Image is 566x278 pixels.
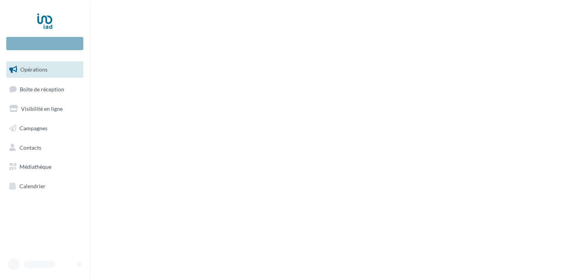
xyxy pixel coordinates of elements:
[19,125,47,131] span: Campagnes
[21,105,63,112] span: Visibilité en ligne
[20,66,47,73] span: Opérations
[6,37,83,50] div: Nouvelle campagne
[5,120,85,136] a: Campagnes
[5,101,85,117] a: Visibilité en ligne
[19,144,41,150] span: Contacts
[19,183,46,189] span: Calendrier
[20,86,64,92] span: Boîte de réception
[5,178,85,194] a: Calendrier
[5,159,85,175] a: Médiathèque
[19,163,51,170] span: Médiathèque
[5,81,85,98] a: Boîte de réception
[5,61,85,78] a: Opérations
[5,140,85,156] a: Contacts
